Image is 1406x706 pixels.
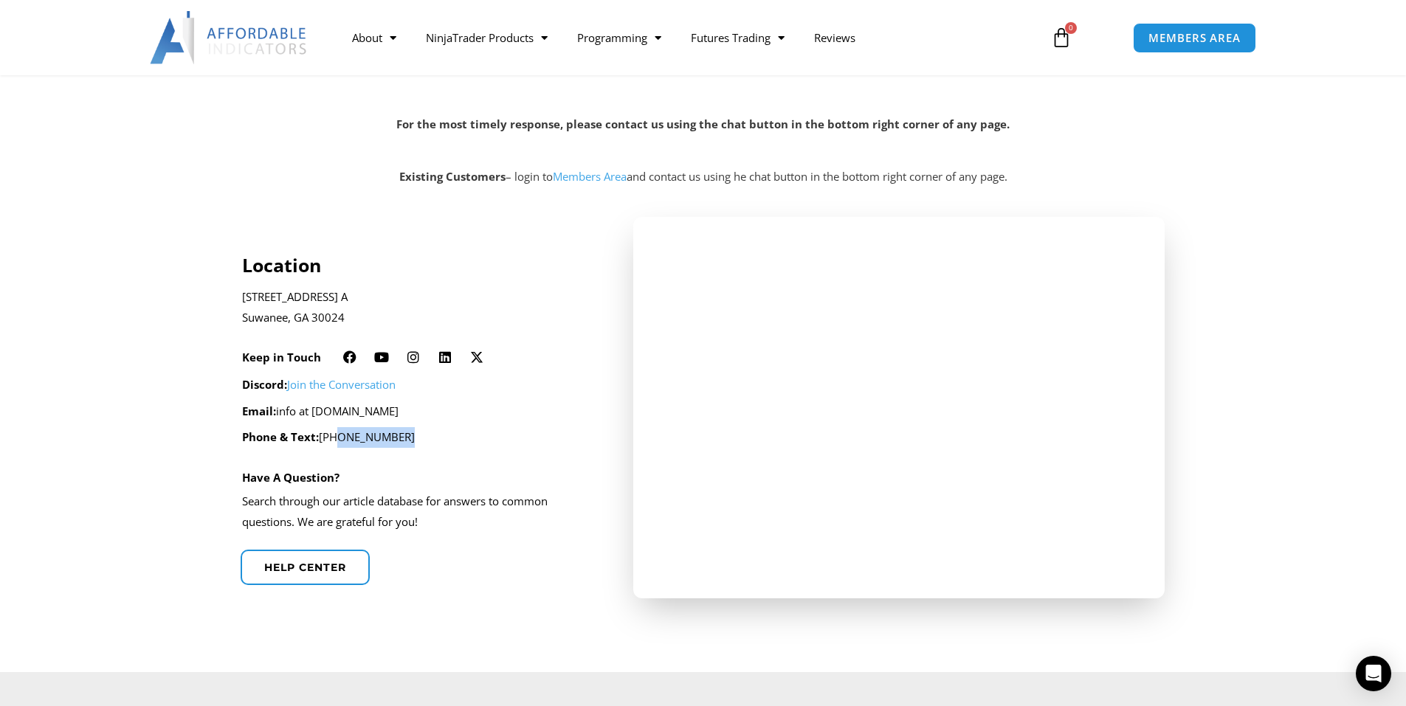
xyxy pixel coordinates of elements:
[242,401,594,422] p: info at [DOMAIN_NAME]
[1065,22,1077,34] span: 0
[242,404,276,418] strong: Email:
[396,117,1010,131] strong: For the most timely response, please contact us using the chat button in the bottom right corner ...
[1148,32,1241,44] span: MEMBERS AREA
[242,429,319,444] strong: Phone & Text:
[7,167,1399,187] p: – login to and contact us using he chat button in the bottom right corner of any page.
[1356,656,1391,691] div: Open Intercom Messenger
[562,21,676,55] a: Programming
[553,169,627,184] a: Members Area
[242,471,340,484] h4: Have A Question?
[150,11,309,64] img: LogoAI | Affordable Indicators – NinjaTrader
[337,21,411,55] a: About
[242,254,594,276] h4: Location
[411,21,562,55] a: NinjaTrader Products
[241,550,370,585] a: Help center
[676,21,799,55] a: Futures Trading
[242,491,594,533] p: Search through our article database for answers to common questions. We are grateful for you!
[242,287,594,328] p: [STREET_ADDRESS] A Suwanee, GA 30024
[399,169,506,184] strong: Existing Customers
[264,562,346,572] span: Help center
[242,377,287,392] strong: Discord:
[799,21,870,55] a: Reviews
[655,252,1143,563] iframe: Affordable Indicators, Inc.
[287,377,396,392] a: Join the Conversation
[337,21,1034,55] nav: Menu
[1029,16,1094,59] a: 0
[242,350,321,364] h6: Keep in Touch
[242,427,594,448] p: [PHONE_NUMBER]
[1133,23,1256,53] a: MEMBERS AREA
